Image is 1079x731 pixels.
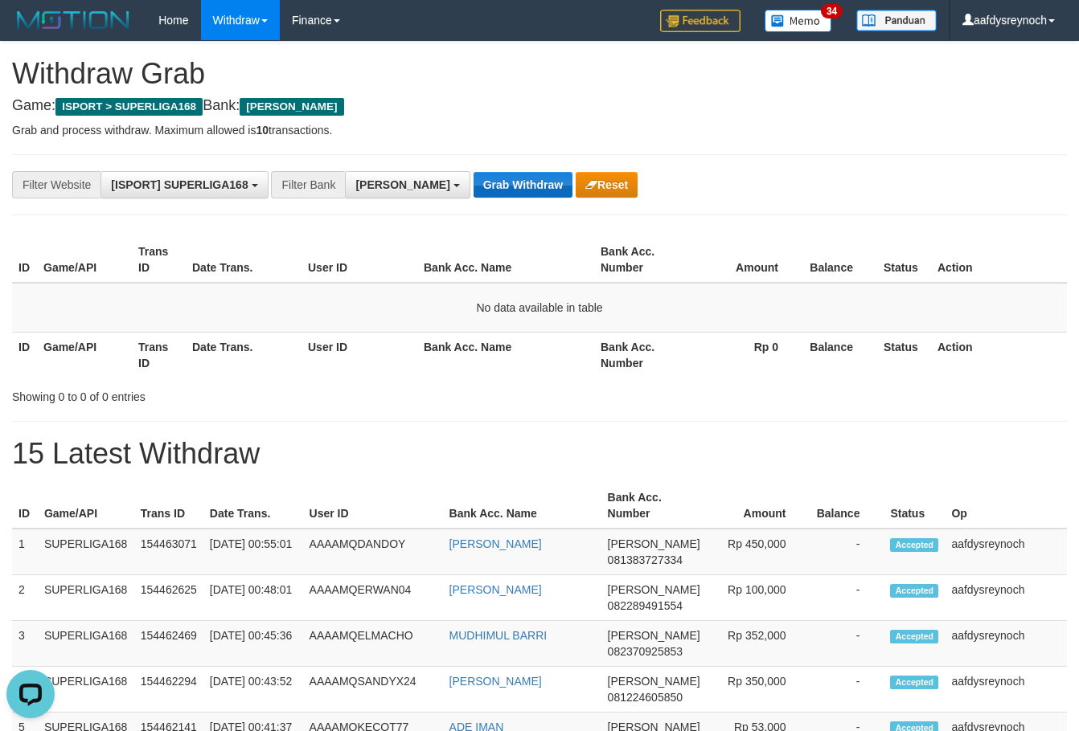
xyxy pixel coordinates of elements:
th: User ID [303,483,443,529]
img: MOTION_logo.png [12,8,134,32]
button: Grab Withdraw [474,172,572,198]
span: ISPORT > SUPERLIGA168 [55,98,203,116]
a: [PERSON_NAME] [449,675,542,688]
p: Grab and process withdraw. Maximum allowed is transactions. [12,122,1067,138]
th: Date Trans. [186,237,302,283]
td: aafdysreynoch [945,667,1067,713]
span: Accepted [890,630,938,643]
img: panduan.png [856,10,937,31]
td: aafdysreynoch [945,529,1067,575]
th: Amount [689,237,802,283]
span: Copy 082370925853 to clipboard [608,645,683,658]
th: Action [931,332,1067,378]
th: Balance [802,237,877,283]
td: [DATE] 00:55:01 [203,529,303,575]
td: Rp 350,000 [707,667,810,713]
div: Filter Bank [271,171,345,198]
td: AAAAMQSANDYX24 [303,667,443,713]
th: Op [945,483,1067,529]
th: Bank Acc. Name [417,237,594,283]
td: 154462625 [134,575,203,621]
button: Reset [576,172,638,198]
th: Status [877,237,931,283]
th: Rp 0 [689,332,802,378]
th: Trans ID [132,237,186,283]
td: 2 [12,575,38,621]
td: AAAAMQERWAN04 [303,575,443,621]
td: Rp 450,000 [707,529,810,575]
div: Filter Website [12,171,101,198]
h1: Withdraw Grab [12,58,1067,90]
th: Date Trans. [203,483,303,529]
th: Amount [707,483,810,529]
td: No data available in table [12,283,1067,333]
div: Showing 0 to 0 of 0 entries [12,382,437,405]
span: [PERSON_NAME] [608,629,700,642]
img: Button%20Memo.svg [765,10,832,32]
img: Feedback.jpg [660,10,741,32]
td: aafdysreynoch [945,621,1067,667]
th: Trans ID [134,483,203,529]
td: - [810,575,884,621]
td: [DATE] 00:48:01 [203,575,303,621]
th: Game/API [37,332,132,378]
span: Accepted [890,676,938,689]
th: Status [884,483,945,529]
span: [PERSON_NAME] [608,675,700,688]
td: 154462294 [134,667,203,713]
span: Copy 081383727334 to clipboard [608,553,683,566]
th: Game/API [38,483,134,529]
th: Bank Acc. Name [443,483,601,529]
a: [PERSON_NAME] [449,537,542,550]
td: - [810,621,884,667]
td: [DATE] 00:45:36 [203,621,303,667]
th: Date Trans. [186,332,302,378]
td: SUPERLIGA168 [38,667,134,713]
span: [PERSON_NAME] [240,98,343,116]
td: 3 [12,621,38,667]
td: SUPERLIGA168 [38,575,134,621]
span: [PERSON_NAME] [355,178,449,191]
td: AAAAMQELMACHO [303,621,443,667]
th: Bank Acc. Name [417,332,594,378]
td: 1 [12,529,38,575]
th: ID [12,483,38,529]
button: [ISPORT] SUPERLIGA168 [101,171,268,198]
th: ID [12,237,37,283]
a: MUDHIMUL BARRI [449,629,548,642]
th: Bank Acc. Number [594,237,689,283]
span: [PERSON_NAME] [608,583,700,596]
td: 154462469 [134,621,203,667]
th: Balance [802,332,877,378]
td: - [810,667,884,713]
span: [ISPORT] SUPERLIGA168 [111,178,248,191]
th: Bank Acc. Number [601,483,707,529]
h1: 15 Latest Withdraw [12,438,1067,470]
strong: 10 [256,124,269,137]
a: [PERSON_NAME] [449,583,542,596]
h4: Game: Bank: [12,98,1067,114]
td: aafdysreynoch [945,575,1067,621]
button: [PERSON_NAME] [345,171,470,198]
th: ID [12,332,37,378]
td: Rp 352,000 [707,621,810,667]
th: Status [877,332,931,378]
button: Open LiveChat chat widget [6,6,55,55]
td: [DATE] 00:43:52 [203,667,303,713]
th: User ID [302,332,417,378]
td: Rp 100,000 [707,575,810,621]
td: 154463071 [134,529,203,575]
td: SUPERLIGA168 [38,529,134,575]
span: 34 [821,4,843,18]
th: User ID [302,237,417,283]
span: [PERSON_NAME] [608,537,700,550]
span: Accepted [890,584,938,598]
td: SUPERLIGA168 [38,621,134,667]
td: AAAAMQDANDOY [303,529,443,575]
th: Game/API [37,237,132,283]
th: Balance [810,483,884,529]
span: Copy 082289491554 to clipboard [608,599,683,612]
span: Copy 081224605850 to clipboard [608,691,683,704]
span: Accepted [890,538,938,552]
th: Trans ID [132,332,186,378]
